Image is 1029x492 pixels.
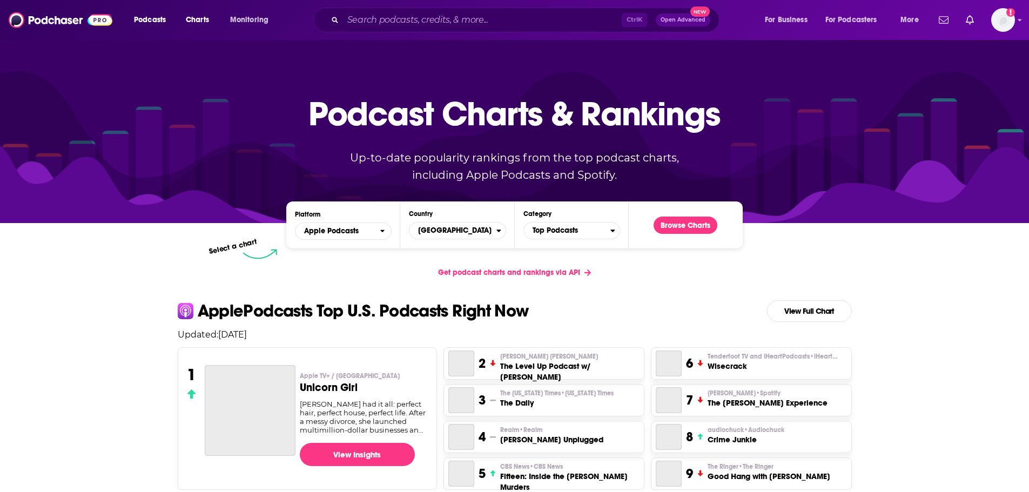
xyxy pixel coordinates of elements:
[523,222,620,239] button: Categories
[708,462,774,471] span: The Ringer
[409,221,496,240] span: [GEOGRAPHIC_DATA]
[479,429,486,445] h3: 4
[500,426,542,434] span: Realm
[656,461,682,487] a: Good Hang with Amy Poehler
[686,355,693,372] h3: 6
[738,463,774,470] span: • The Ringer
[656,351,682,376] a: Wisecrack
[479,355,486,372] h3: 2
[686,466,693,482] h3: 9
[230,12,268,28] span: Monitoring
[448,461,474,487] a: Fifteen: Inside the Daniel Marsh Murders
[448,424,474,450] a: Mick Unplugged
[126,11,180,29] button: open menu
[438,268,580,277] span: Get podcast charts and rankings via API
[519,426,542,434] span: • Realm
[708,352,837,361] p: Tenderfoot TV and iHeartPodcasts • iHeartRadio
[708,389,828,397] p: Joe Rogan • Spotify
[448,387,474,413] a: The Daily
[756,389,781,397] span: • Spotify
[1006,8,1015,17] svg: Add a profile image
[479,392,486,408] h3: 3
[934,11,953,29] a: Show notifications dropdown
[134,12,166,28] span: Podcasts
[500,397,614,408] h3: The Daily
[500,352,598,361] span: [PERSON_NAME] [PERSON_NAME]
[708,426,784,434] span: audiochuck
[500,462,563,471] span: CBS News
[300,443,415,466] a: View Insights
[500,352,639,382] a: [PERSON_NAME] [PERSON_NAME]The Level Up Podcast w/ [PERSON_NAME]
[179,11,216,29] a: Charts
[479,466,486,482] h3: 5
[198,302,529,320] p: Apple Podcasts Top U.S. Podcasts Right Now
[708,434,784,445] h3: Crime Junkie
[308,78,721,149] p: Podcast Charts & Rankings
[178,303,193,319] img: apple Icon
[708,361,837,372] h3: Wisecrack
[767,300,852,322] a: View Full Chart
[243,249,277,259] img: select arrow
[825,12,877,28] span: For Podcasters
[656,14,710,26] button: Open AdvancedNew
[690,6,710,17] span: New
[961,11,978,29] a: Show notifications dropdown
[757,11,821,29] button: open menu
[708,389,781,397] span: [PERSON_NAME]
[169,329,860,340] p: Updated: [DATE]
[818,11,893,29] button: open menu
[708,352,837,372] a: Tenderfoot TV and iHeartPodcasts•iHeartRadioWisecrack
[500,389,614,408] a: The [US_STATE] Times•[US_STATE] TimesThe Daily
[300,400,428,434] div: [PERSON_NAME] had it all: perfect hair, perfect house, perfect life. After a messy divorce, she l...
[744,426,784,434] span: • Audiochuck
[500,389,614,397] p: The New York Times • New York Times
[529,463,563,470] span: • CBS News
[708,471,830,482] h3: Good Hang with [PERSON_NAME]
[686,429,693,445] h3: 8
[561,389,614,397] span: • [US_STATE] Times
[708,389,828,408] a: [PERSON_NAME]•SpotifyThe [PERSON_NAME] Experience
[500,426,603,434] p: Realm • Realm
[654,217,717,234] a: Browse Charts
[187,365,196,385] h3: 1
[304,227,359,235] span: Apple Podcasts
[324,8,730,32] div: Search podcasts, credits, & more...
[448,351,474,376] a: The Level Up Podcast w/ Paul Alex
[429,259,600,286] a: Get podcast charts and rankings via API
[765,12,808,28] span: For Business
[409,222,506,239] button: Countries
[343,11,622,29] input: Search podcasts, credits, & more...
[656,424,682,450] a: Crime Junkie
[500,352,639,361] p: Paul Alex Espinoza
[991,8,1015,32] span: Logged in as mindyn
[656,387,682,413] a: The Joe Rogan Experience
[708,462,830,471] p: The Ringer • The Ringer
[524,221,610,240] span: Top Podcasts
[991,8,1015,32] img: User Profile
[708,397,828,408] h3: The [PERSON_NAME] Experience
[300,372,428,400] a: Apple TV+ / [GEOGRAPHIC_DATA]Unicorn Girl
[622,13,647,27] span: Ctrl K
[661,17,705,23] span: Open Advanced
[295,223,392,240] h2: Platforms
[9,10,112,30] img: Podchaser - Follow, Share and Rate Podcasts
[900,12,919,28] span: More
[500,389,614,397] span: The [US_STATE] Times
[300,372,400,380] span: Apple TV+ / [GEOGRAPHIC_DATA]
[500,434,603,445] h3: [PERSON_NAME] Unplugged
[295,223,392,240] button: open menu
[708,426,784,434] p: audiochuck • Audiochuck
[223,11,283,29] button: open menu
[991,8,1015,32] button: Show profile menu
[209,237,258,256] p: Select a chart
[205,365,295,456] a: Unicorn Girl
